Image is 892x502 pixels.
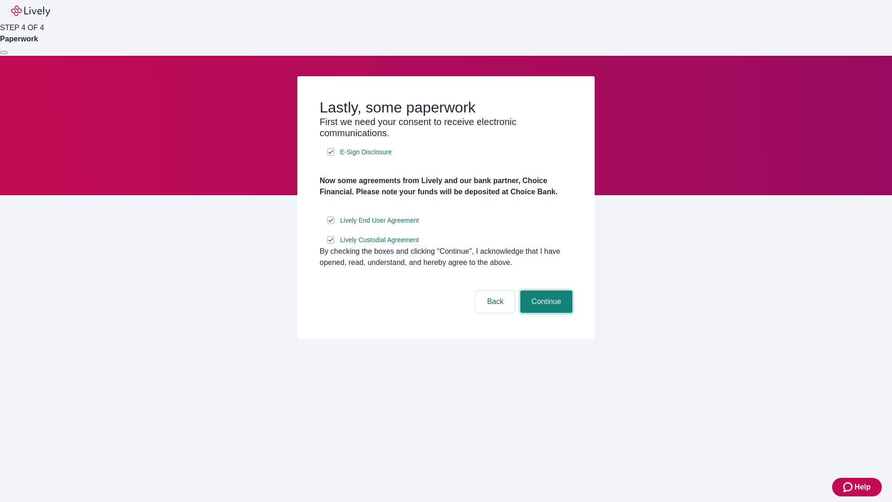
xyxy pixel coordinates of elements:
span: Lively Custodial Agreement [340,235,419,245]
a: e-sign disclosure document [338,234,421,246]
img: Lively [11,6,50,17]
h3: First we need your consent to receive electronic communications. [320,116,572,139]
h2: Lastly, some paperwork [320,99,572,116]
button: Back [476,291,515,313]
button: Zendesk support iconHelp [832,478,882,496]
button: Continue [520,291,572,313]
svg: Zendesk support icon [843,482,854,493]
h4: Now some agreements from Lively and our bank partner, Choice Financial. Please note your funds wi... [320,175,572,198]
span: Help [854,482,871,493]
a: e-sign disclosure document [338,146,394,158]
a: e-sign disclosure document [338,215,421,226]
span: Lively End User Agreement [340,216,419,225]
div: By checking the boxes and clicking “Continue", I acknowledge that I have opened, read, understand... [320,246,572,268]
span: E-Sign Disclosure [340,147,392,157]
